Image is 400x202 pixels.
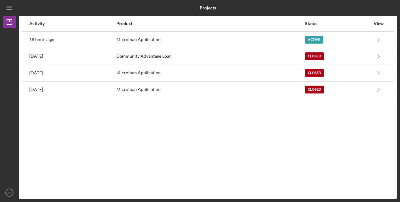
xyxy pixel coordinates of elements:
[305,52,324,60] div: Closed
[116,49,304,64] div: Community Advantage Loan
[29,87,43,92] time: 2023-09-26 20:04
[116,65,304,81] div: Microloan Application
[29,70,43,75] time: 2024-10-09 21:51
[305,69,324,77] div: Closed
[116,21,304,26] div: Product
[116,32,304,48] div: Microloan Application
[305,36,323,44] div: Active
[8,191,12,194] text: AA
[116,82,304,98] div: Microloan Application
[305,86,324,93] div: Closed
[29,37,54,42] time: 2025-08-21 01:38
[305,21,370,26] div: Status
[3,186,16,199] button: AA
[29,54,43,59] time: 2025-07-11 02:36
[29,21,116,26] div: Activity
[371,21,386,26] div: View
[200,5,216,10] b: Projects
